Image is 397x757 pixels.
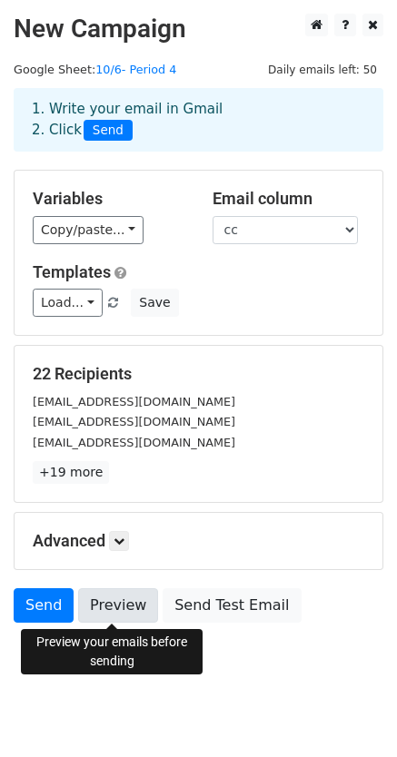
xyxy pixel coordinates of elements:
a: Copy/paste... [33,216,144,244]
h5: 22 Recipients [33,364,364,384]
a: Daily emails left: 50 [262,63,383,76]
h5: Advanced [33,531,364,551]
a: Templates [33,262,111,281]
span: Send [84,120,133,142]
a: Load... [33,289,103,317]
small: [EMAIL_ADDRESS][DOMAIN_NAME] [33,436,235,449]
a: 10/6- Period 4 [95,63,176,76]
a: Send [14,588,74,623]
a: Preview [78,588,158,623]
small: Google Sheet: [14,63,176,76]
small: [EMAIL_ADDRESS][DOMAIN_NAME] [33,395,235,408]
iframe: Chat Widget [306,670,397,757]
h2: New Campaign [14,14,383,44]
a: +19 more [33,461,109,484]
h5: Email column [213,189,365,209]
button: Save [131,289,178,317]
div: 1. Write your email in Gmail 2. Click [18,99,379,141]
small: [EMAIL_ADDRESS][DOMAIN_NAME] [33,415,235,428]
a: Send Test Email [163,588,301,623]
span: Daily emails left: 50 [262,60,383,80]
h5: Variables [33,189,185,209]
div: Preview your emails before sending [21,629,203,674]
